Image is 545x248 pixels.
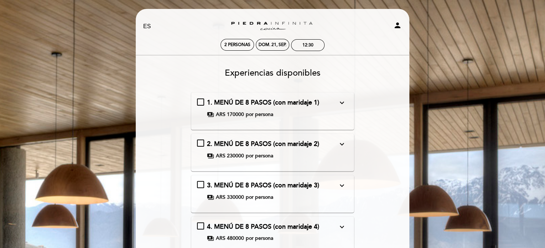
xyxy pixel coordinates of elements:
[216,235,244,242] span: ARS 480000
[197,222,348,242] md-checkbox: 4. MENÚ DE 8 PASOS (con maridaje 4) expand_more Bomba de papa Sopa de calabaza y yogurtPlato de t...
[197,140,348,160] md-checkbox: 2. MENÚ DE 8 PASOS (con maridaje 2) expand_more Bomba de papa Sopa de calabaza y yogurtPlato de t...
[393,21,402,30] i: person
[216,111,244,118] span: ARS 170000
[246,152,273,160] span: por persona
[207,152,214,160] span: payments
[207,111,214,118] span: payments
[207,98,319,106] span: 1. MENÚ DE 8 PASOS (con maridaje 1)
[228,17,317,36] a: Zuccardi [PERSON_NAME][GEOGRAPHIC_DATA] - Restaurant [GEOGRAPHIC_DATA]
[337,98,346,107] i: expand_more
[393,21,402,32] button: person
[207,194,214,201] span: payments
[337,181,346,190] i: expand_more
[246,194,273,201] span: por persona
[335,98,348,107] button: expand_more
[225,68,321,78] span: Experiencias disponibles
[207,140,319,148] span: 2. MENÚ DE 8 PASOS (con maridaje 2)
[259,42,286,47] div: dom. 21, sep.
[335,181,348,190] button: expand_more
[197,181,348,201] md-checkbox: 3. MENÚ DE 8 PASOS (con maridaje 3) expand_more Bomba de papa Sopa de calabaza y yogurtPlato de t...
[337,223,346,231] i: expand_more
[207,223,319,231] span: 4. MENÚ DE 8 PASOS (con maridaje 4)
[335,140,348,149] button: expand_more
[207,181,319,189] span: 3. MENÚ DE 8 PASOS (con maridaje 3)
[224,42,250,47] span: 2 personas
[197,98,348,118] md-checkbox: 1. MENÚ DE 8 PASOS (con maridaje 1) expand_more Bomba de papa Sopa de calabaza y yogurtPlato de t...
[216,194,244,201] span: ARS 330000
[246,111,273,118] span: por persona
[335,222,348,232] button: expand_more
[337,140,346,148] i: expand_more
[207,235,214,242] span: payments
[216,152,244,160] span: ARS 230000
[246,235,273,242] span: por persona
[302,42,313,48] div: 12:30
